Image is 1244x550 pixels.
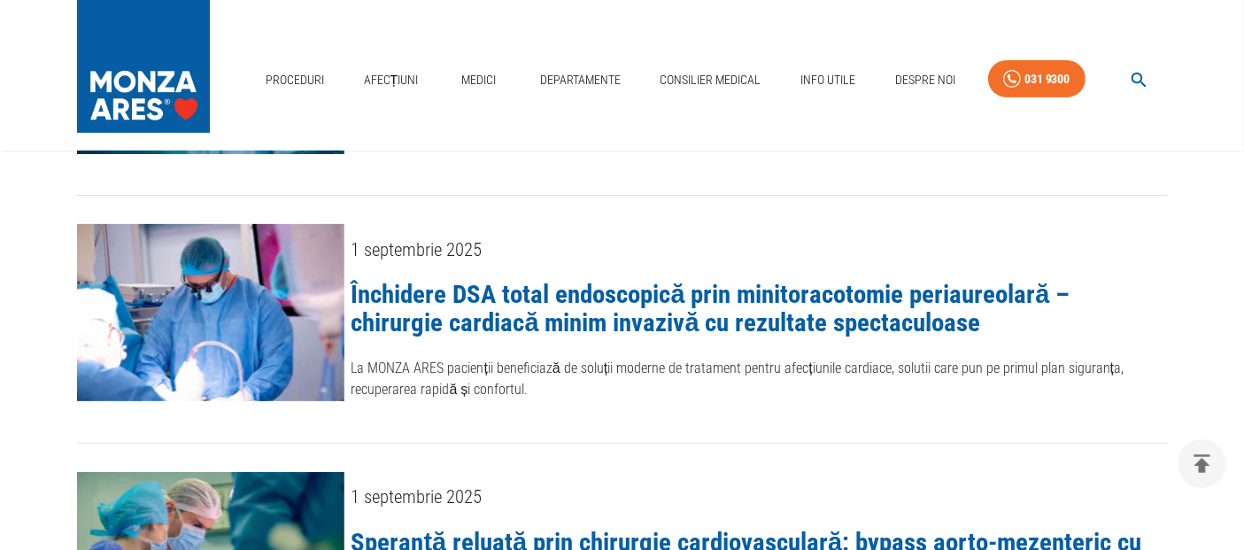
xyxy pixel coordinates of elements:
a: Consilier Medical [653,62,768,98]
a: Afecțiuni [357,62,426,98]
a: Despre Noi [888,62,962,98]
a: 031 9300 [988,60,1086,98]
img: Închidere DSA total endoscopică prin minitoracotomie periaureolară – chirurgie cardiacă minim inv... [77,224,344,401]
button: delete [1178,439,1226,488]
p: La MONZA ARES pacienții beneficiază de soluții moderne de tratament pentru afecțiunile cardiace, ... [352,358,1168,400]
div: 1 septembrie 2025 [352,240,1168,260]
a: Info Utile [793,62,862,98]
a: Departamente [533,62,628,98]
a: Închidere DSA total endoscopică prin minitoracotomie periaureolară – chirurgie cardiacă minim inv... [352,279,1070,337]
a: Medici [451,62,507,98]
a: Proceduri [259,62,331,98]
div: 1 septembrie 2025 [352,487,1168,507]
div: 031 9300 [1024,68,1070,90]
